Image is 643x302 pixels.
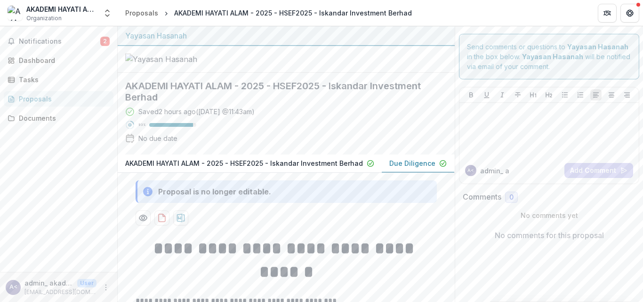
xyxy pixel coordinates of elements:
div: Saved 2 hours ago ( [DATE] @ 11:43am ) [138,107,255,116]
p: AKADEMI HAYATI ALAM - 2025 - HSEF2025 - Iskandar Investment Berhad [125,158,363,168]
div: Proposals [125,8,158,18]
span: 0 [509,194,514,201]
div: Yayasan Hasanah [125,30,447,41]
h2: AKADEMI HAYATI ALAM - 2025 - HSEF2025 - Iskandar Investment Berhad [125,80,432,103]
strong: Yayasan Hasanah [567,43,628,51]
span: Organization [26,14,62,23]
div: admin_ akademihayatialam <akademihayatialamadmn@gmail.com> [467,168,474,173]
div: Send comments or questions to in the box below. will be notified via email of your comment. [459,34,639,79]
nav: breadcrumb [121,6,416,20]
button: Align Right [621,89,633,101]
div: AKADEMI HAYATI ALAM - 2025 - HSEF2025 - Iskandar Investment Berhad [174,8,412,18]
button: Underline [481,89,492,101]
button: Partners [598,4,617,23]
p: Due Diligence [389,158,435,168]
button: Heading 1 [528,89,539,101]
div: AKADEMI HAYATI ALAM [26,4,97,14]
button: Bold [466,89,477,101]
button: download-proposal [173,210,188,225]
button: Heading 2 [543,89,555,101]
span: 2 [100,37,110,46]
p: User [77,279,96,287]
a: Tasks [4,72,113,87]
button: Notifications2 [4,34,113,49]
button: Add Comment [564,163,633,178]
button: Italicize [497,89,508,101]
p: admin_ akademihayatialam <[EMAIL_ADDRESS][DOMAIN_NAME]> [24,278,73,288]
img: AKADEMI HAYATI ALAM [8,6,23,21]
p: 93 % [138,122,145,128]
a: Documents [4,110,113,126]
button: Align Left [590,89,602,101]
div: Proposals [19,94,106,104]
p: admin_ a [480,166,509,176]
strong: Yayasan Hasanah [522,53,583,61]
p: [EMAIL_ADDRESS][DOMAIN_NAME] [24,288,96,296]
img: Yayasan Hasanah [125,54,219,65]
button: More [100,282,112,293]
a: Proposals [121,6,162,20]
a: Dashboard [4,53,113,68]
button: Align Center [606,89,617,101]
button: Strike [512,89,523,101]
p: No comments yet [463,210,635,220]
div: admin_ akademihayatialam <akademihayatialamadmn@gmail.com> [9,284,17,290]
button: download-proposal [154,210,169,225]
div: Tasks [19,75,106,85]
button: Preview 3f427173-e278-4f5d-ac97-5c4a69f97679-1.pdf [136,210,151,225]
button: Ordered List [575,89,586,101]
h2: Comments [463,193,501,201]
button: Open entity switcher [101,4,114,23]
div: Documents [19,113,106,123]
div: No due date [138,133,177,143]
p: No comments for this proposal [495,230,604,241]
span: Notifications [19,38,100,46]
a: Proposals [4,91,113,107]
div: Dashboard [19,55,106,65]
button: Get Help [620,4,639,23]
button: Bullet List [559,89,571,101]
div: Proposal is no longer editable. [158,186,271,197]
